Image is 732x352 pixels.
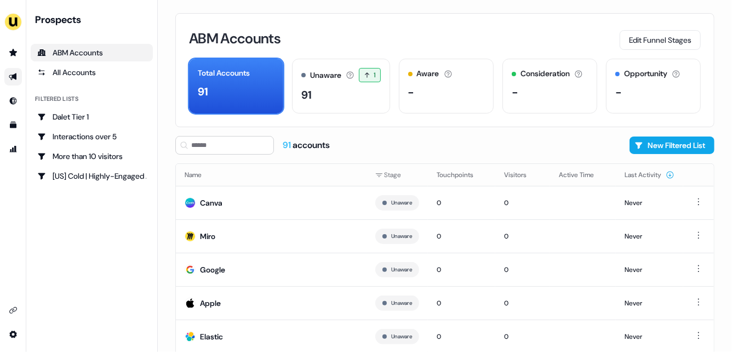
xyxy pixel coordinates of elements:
button: Active Time [559,165,607,185]
div: 91 [198,83,208,100]
div: 0 [437,231,487,242]
div: 0 [437,298,487,309]
a: Go to [US] Cold | Highly-Engaged Accounts [31,167,153,185]
div: All Accounts [37,67,146,78]
a: Go to outbound experience [4,68,22,86]
div: Miro [200,231,215,242]
a: Go to integrations [4,302,22,319]
div: 0 [504,197,541,208]
div: Never [625,231,674,242]
div: 0 [504,331,541,342]
div: Apple [200,298,221,309]
div: Unaware [310,70,341,81]
button: Unaware [391,265,412,275]
div: Interactions over 5 [37,131,146,142]
a: Go to attribution [4,140,22,158]
div: Never [625,197,674,208]
div: More than 10 visitors [37,151,146,162]
div: 0 [504,264,541,275]
div: Never [625,331,674,342]
div: Aware [417,68,439,80]
div: Canva [200,197,222,208]
a: Go to Inbound [4,92,22,110]
div: Consideration [521,68,570,80]
a: Go to prospects [4,44,22,61]
button: Edit Funnel Stages [620,30,701,50]
div: 0 [437,264,487,275]
div: accounts [283,139,330,151]
div: - [512,84,518,100]
button: Unaware [391,198,412,208]
button: Last Activity [625,165,674,185]
a: Go to More than 10 visitors [31,147,153,165]
div: - [408,84,415,100]
div: 0 [437,331,487,342]
div: 91 [301,87,312,103]
div: - [615,84,622,100]
button: Visitors [504,165,540,185]
div: Prospects [35,13,153,26]
div: Google [200,264,225,275]
a: All accounts [31,64,153,81]
div: Total Accounts [198,67,250,79]
h3: ABM Accounts [189,31,281,46]
button: New Filtered List [630,137,714,154]
a: Go to Interactions over 5 [31,128,153,145]
div: 0 [504,231,541,242]
button: Unaware [391,231,412,241]
a: Go to Dalet Tier 1 [31,108,153,126]
a: Go to integrations [4,326,22,343]
th: Name [176,164,367,186]
div: Filtered lists [35,94,78,104]
div: Never [625,298,674,309]
div: Never [625,264,674,275]
span: 1 [374,70,375,81]
a: Go to templates [4,116,22,134]
button: Unaware [391,298,412,308]
div: 0 [504,298,541,309]
button: Touchpoints [437,165,487,185]
button: Unaware [391,332,412,342]
div: Dalet Tier 1 [37,111,146,122]
span: 91 [283,139,293,151]
div: ABM Accounts [37,47,146,58]
div: Elastic [200,331,223,342]
div: Opportunity [624,68,667,80]
div: 0 [437,197,487,208]
a: ABM Accounts [31,44,153,61]
div: [US] Cold | Highly-Engaged Accounts [37,171,146,181]
div: Stage [375,169,419,180]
